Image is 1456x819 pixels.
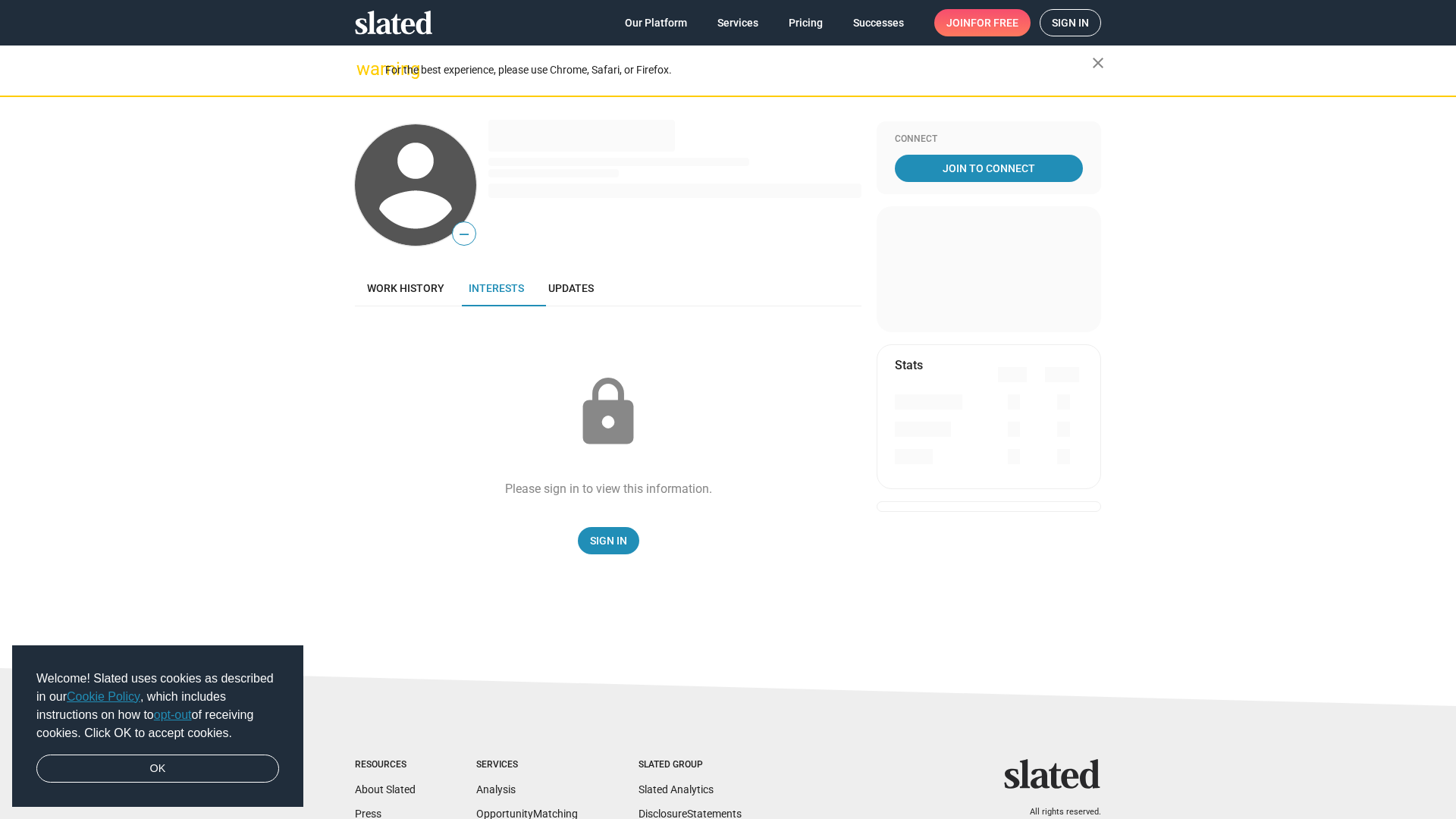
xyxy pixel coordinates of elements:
mat-card-title: Stats [895,357,923,373]
div: Resources [355,759,416,771]
span: Pricing [789,9,823,36]
a: Sign In [578,527,639,554]
span: Join [946,9,1018,36]
a: Sign in [1040,9,1101,36]
a: opt-out [154,708,192,721]
a: Joinfor free [934,9,1031,36]
span: for free [971,9,1018,36]
a: Updates [536,270,606,306]
div: Connect [895,133,1083,146]
span: — [453,224,475,244]
a: Analysis [476,783,516,795]
a: Slated Analytics [639,783,714,795]
a: Pricing [777,9,835,36]
span: Successes [853,9,904,36]
span: Join To Connect [898,155,1080,182]
span: Services [717,9,758,36]
span: Sign in [1052,10,1089,36]
div: For the best experience, please use Chrome, Safari, or Firefox. [385,60,1092,80]
span: Updates [548,282,594,294]
mat-icon: close [1089,54,1107,72]
a: Cookie Policy [67,690,140,703]
span: Welcome! Slated uses cookies as described in our , which includes instructions on how to of recei... [36,670,279,742]
mat-icon: lock [570,375,646,450]
a: Our Platform [613,9,699,36]
a: Interests [457,270,536,306]
span: Sign In [590,527,627,554]
a: About Slated [355,783,416,795]
div: Please sign in to view this information. [505,481,712,497]
div: Services [476,759,578,771]
span: Our Platform [625,9,687,36]
div: cookieconsent [12,645,303,808]
span: Interests [469,282,524,294]
a: Work history [355,270,457,306]
a: Successes [841,9,916,36]
span: Work history [367,282,444,294]
div: Slated Group [639,759,742,771]
mat-icon: warning [356,60,375,78]
a: Services [705,9,770,36]
a: Join To Connect [895,155,1083,182]
a: dismiss cookie message [36,755,279,783]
